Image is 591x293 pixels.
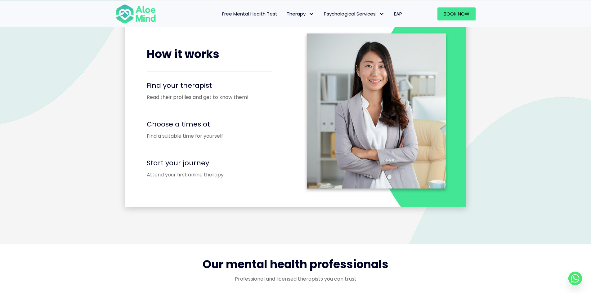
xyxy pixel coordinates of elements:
[116,4,156,24] img: Aloe mind Logo
[147,171,289,178] p: Attend your first online therapy
[444,11,469,17] span: Book Now
[568,272,582,285] a: Whatsapp
[437,7,476,20] a: Book Now
[377,9,386,18] span: Psychological Services: submenu
[324,11,385,17] span: Psychological Services
[394,11,402,17] span: EAP
[147,132,289,140] p: Find a suitable time for yourself
[164,7,407,20] nav: Menu
[307,9,316,18] span: Therapy: submenu
[147,158,209,168] span: Start your journey
[147,46,219,62] span: How it works
[147,119,210,129] span: Choose a timeslot
[282,7,319,20] a: TherapyTherapy: submenu
[389,7,407,20] a: EAP
[287,11,315,17] span: Therapy
[203,256,388,272] span: Our mental health professionals
[147,81,212,90] a: Find your therapist
[307,33,446,189] img: malay girl in office
[116,275,476,282] p: Professional and licensed therapists you can trust
[222,11,277,17] span: Free Mental Health Test
[217,7,282,20] a: Free Mental Health Test
[319,7,389,20] a: Psychological ServicesPsychological Services: submenu
[147,94,289,101] p: Read their profiles and get to know them!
